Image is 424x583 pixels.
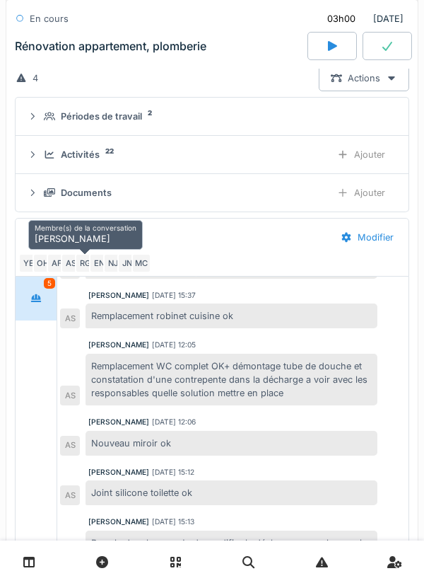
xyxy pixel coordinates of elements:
div: 03h00 [327,12,355,25]
div: [PERSON_NAME] [88,340,149,350]
div: AF [47,253,66,273]
div: AS [60,308,80,328]
div: [PERSON_NAME] [88,290,149,301]
div: AS [60,386,80,405]
div: Documents [61,186,112,200]
div: MC [131,253,151,273]
div: Rénovation appartement, plomberie [15,40,206,53]
div: Activités [61,148,100,161]
div: Remplacement WC complet OK+ démontage tube de douche et constatation d'une contrepente dans la dé... [86,354,377,406]
div: [PERSON_NAME] [28,220,143,249]
div: AS [61,253,81,273]
div: [PERSON_NAME] [88,467,149,478]
div: 4 [33,71,38,85]
div: [PERSON_NAME] [88,516,149,527]
summary: Périodes de travail2 [21,103,403,129]
div: [DATE] [315,6,409,32]
div: NJ [103,253,123,273]
div: Périodes de travail [61,110,142,123]
div: Joint silicone toilette ok [86,480,377,505]
div: Remplacement robinet cuisine ok [86,304,377,328]
summary: DocumentsAjouter [21,180,403,206]
div: RG [75,253,95,273]
div: [PERSON_NAME] [88,417,149,427]
div: [DATE] 12:05 [152,340,196,350]
div: YE [18,253,38,273]
summary: Activités22Ajouter [21,142,403,168]
h6: Membre(s) de la conversation [35,224,136,232]
div: OH [33,253,52,273]
div: AS [60,485,80,505]
div: Ajouter [325,180,397,206]
div: Ajouter [325,142,397,168]
div: [DATE] 15:12 [152,467,194,478]
div: Nouveau miroir ok [86,431,377,456]
div: 5 [44,278,55,289]
div: [DATE] 15:37 [152,290,196,301]
div: Actions [319,65,409,91]
div: [DATE] 12:06 [152,417,196,427]
div: En cours [30,12,69,25]
div: EN [89,253,109,273]
div: AS [60,436,80,456]
div: Pour la douche, on n'a du modifier la décharge pour changer le positionnement du tube comme vu av... [86,531,377,569]
div: JN [117,253,137,273]
div: [DATE] 15:13 [152,516,194,527]
div: Modifier [329,224,406,250]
